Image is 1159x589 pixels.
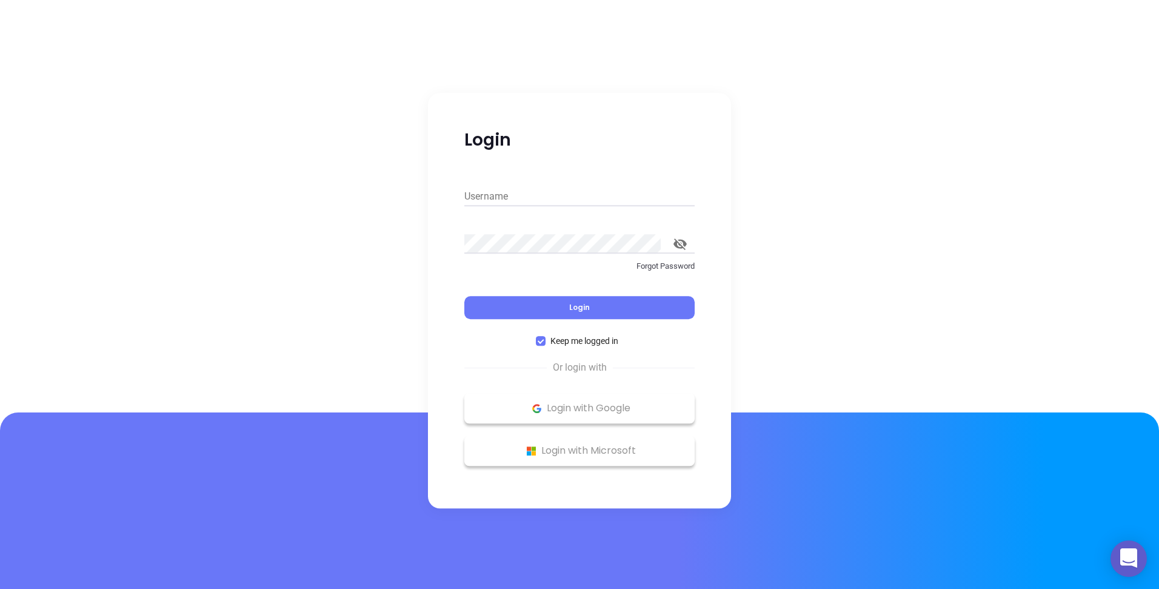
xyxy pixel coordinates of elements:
p: Forgot Password [464,260,695,272]
button: toggle password visibility [666,229,695,258]
img: Microsoft Logo [524,443,539,459]
span: Login [569,302,590,312]
p: Login with Microsoft [470,442,689,460]
span: Keep me logged in [546,334,623,348]
a: Forgot Password [464,260,695,282]
p: Login with Google [470,399,689,417]
button: Google Logo Login with Google [464,393,695,423]
span: Or login with [547,360,613,375]
p: Login [464,129,695,151]
button: Microsoft Logo Login with Microsoft [464,436,695,466]
button: Login [464,296,695,319]
img: Google Logo [529,401,544,416]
